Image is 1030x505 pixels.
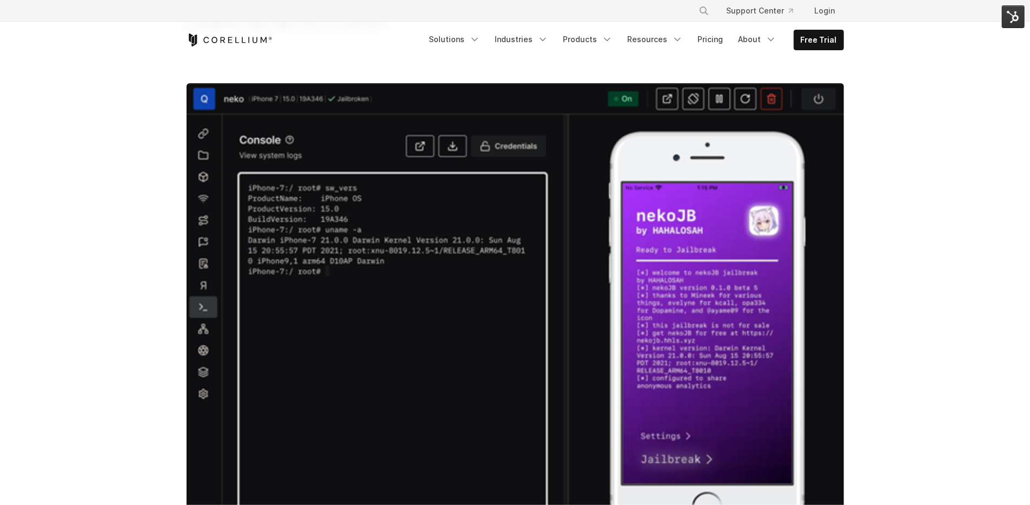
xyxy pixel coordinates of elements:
[686,1,844,21] div: Navigation Menu
[694,1,714,21] button: Search
[806,1,844,21] a: Login
[423,30,487,49] a: Solutions
[187,33,273,46] a: Corellium Home
[794,30,843,50] a: Free Trial
[718,1,802,21] a: Support Center
[621,30,689,49] a: Resources
[423,30,844,50] div: Navigation Menu
[489,30,555,49] a: Industries
[557,30,619,49] a: Products
[692,30,730,49] a: Pricing
[732,30,783,49] a: About
[1002,5,1025,28] img: HubSpot Tools Menu Toggle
